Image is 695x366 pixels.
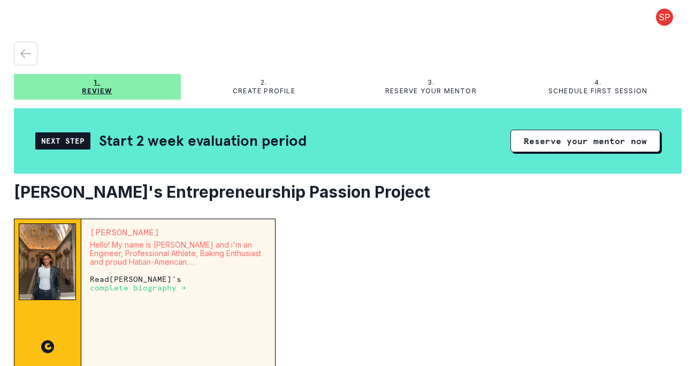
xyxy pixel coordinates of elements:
p: [PERSON_NAME] [90,228,267,236]
p: 3. [427,78,434,87]
p: Reserve your mentor [385,87,477,95]
p: 1. [94,78,100,87]
img: Mentor Image [19,223,77,300]
h2: [PERSON_NAME]'s Entrepreneurship Passion Project [14,182,682,201]
div: Next Step [35,132,90,150]
p: 2. [261,78,267,87]
p: 4. [594,78,601,87]
a: complete biography → [90,283,186,292]
p: Review [82,87,112,95]
p: Read [PERSON_NAME] 's [90,275,267,292]
button: profile picture [647,9,682,26]
img: CC image [41,340,54,353]
p: Create profile [233,87,295,95]
h2: Start 2 week evaluation period [99,131,307,150]
button: Reserve your mentor now [510,130,660,152]
p: Schedule first session [548,87,647,95]
p: Hello! My name is [PERSON_NAME] and i'm an Engineer, Professional Athlete, Baking Enthusiast and ... [90,241,267,266]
